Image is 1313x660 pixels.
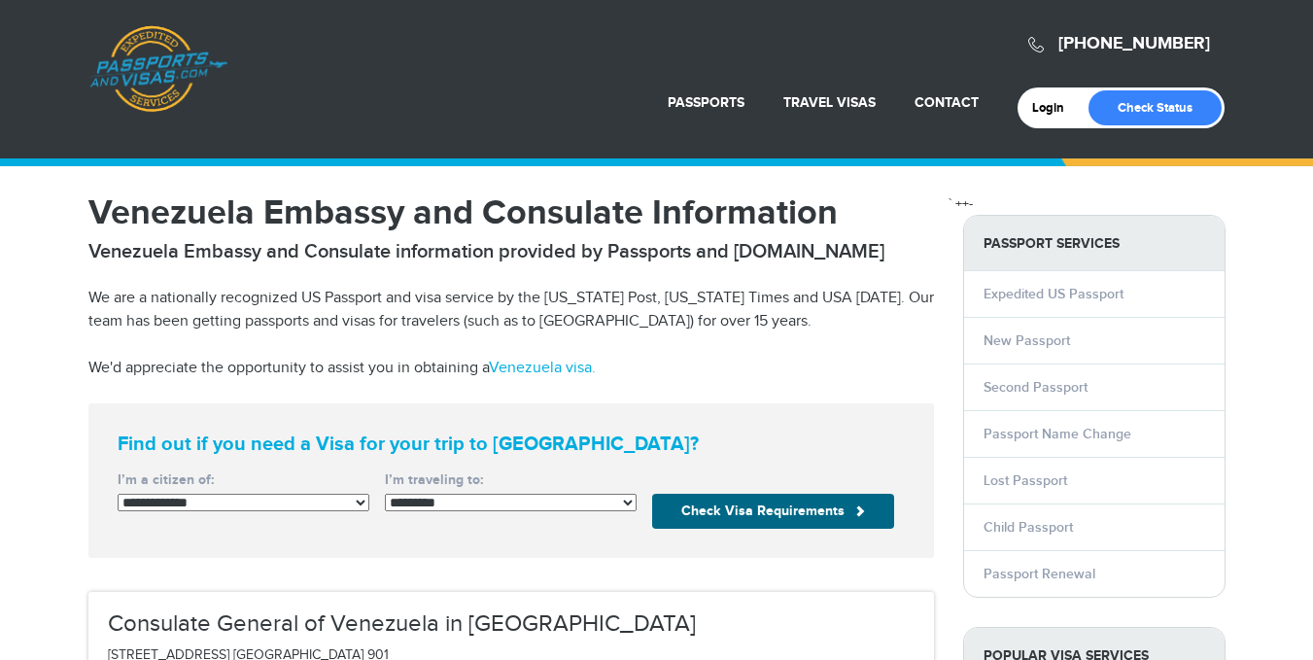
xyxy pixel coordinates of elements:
[1032,100,1078,116] a: Login
[652,494,894,529] button: Check Visa Requirements
[88,240,934,263] h2: Venezuela Embassy and Consulate information provided by Passports and [DOMAIN_NAME]
[108,611,915,637] h3: Consulate General of Venezuela in [GEOGRAPHIC_DATA]
[88,357,934,380] p: We'd appreciate the opportunity to assist you in obtaining a
[118,470,369,490] label: I’m a citizen of:
[668,94,744,111] a: Passports
[783,94,876,111] a: Travel Visas
[984,379,1088,396] a: Second Passport
[88,195,934,230] h1: Venezuela Embassy and Consulate Information
[964,216,1225,271] strong: PASSPORT SERVICES
[984,472,1067,489] a: Lost Passport
[1058,33,1210,54] a: [PHONE_NUMBER]
[1088,90,1222,125] a: Check Status
[385,470,637,490] label: I’m traveling to:
[984,519,1073,536] a: Child Passport
[89,25,227,113] a: Passports & [DOMAIN_NAME]
[88,287,934,333] p: We are a nationally recognized US Passport and visa service by the [US_STATE] Post, [US_STATE] Ti...
[984,332,1070,349] a: New Passport
[984,286,1123,302] a: Expedited US Passport
[489,359,596,377] a: Venezuela visa.
[118,433,905,456] strong: Find out if you need a Visa for your trip to [GEOGRAPHIC_DATA]?
[984,426,1131,442] a: Passport Name Change
[984,566,1095,582] a: Passport Renewal
[915,94,979,111] a: Contact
